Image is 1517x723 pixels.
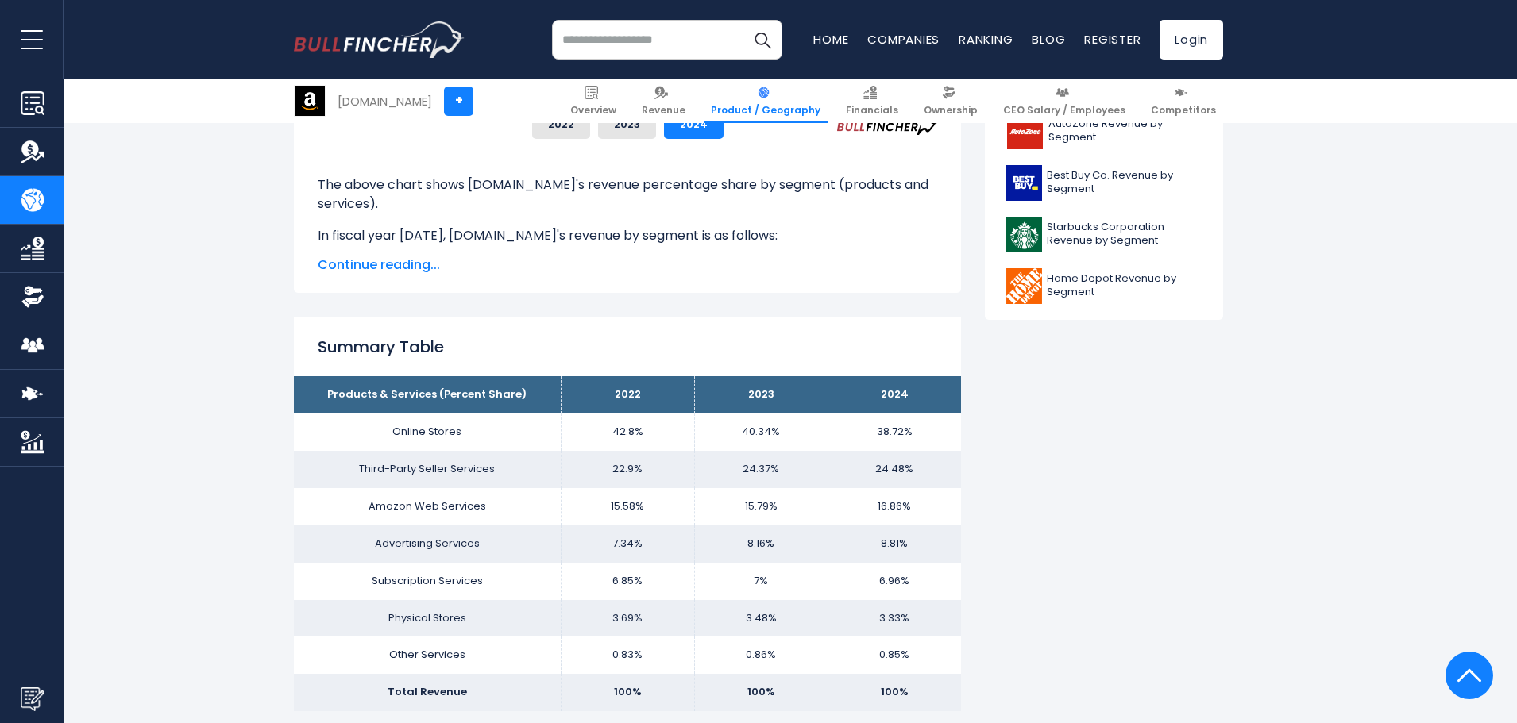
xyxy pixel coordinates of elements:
a: Best Buy Co. Revenue by Segment [997,161,1211,205]
img: bullfincher logo [294,21,465,58]
td: Physical Stores [294,600,561,637]
td: 6.85% [561,563,694,600]
td: 16.86% [828,488,961,525]
a: Home Depot Revenue by Segment [997,264,1211,308]
td: 7.34% [561,525,694,563]
a: Login [1160,20,1223,60]
td: 0.86% [694,636,828,674]
th: 2024 [828,376,961,413]
a: Companies [867,31,940,48]
img: AZO logo [1006,113,1044,149]
img: Ownership [21,285,44,309]
button: Search [743,20,782,60]
div: The for [DOMAIN_NAME] is the Online Stores, which represents 38.72% of its total revenue. The for... [318,163,937,506]
td: 3.33% [828,600,961,637]
span: Financials [846,104,898,117]
a: Starbucks Corporation Revenue by Segment [997,213,1211,256]
td: 7% [694,563,828,600]
a: + [444,87,473,116]
td: 22.9% [561,451,694,488]
td: 6.96% [828,563,961,600]
img: AMZN logo [295,86,325,116]
td: 0.83% [561,636,694,674]
td: 100% [694,674,828,711]
a: Ownership [917,79,985,123]
td: 15.58% [561,488,694,525]
a: Go to homepage [294,21,465,58]
button: 2022 [532,110,590,139]
td: Third-Party Seller Services [294,451,561,488]
a: Home [813,31,848,48]
img: BBY logo [1006,165,1042,201]
td: 3.48% [694,600,828,637]
span: Starbucks Corporation Revenue by Segment [1047,221,1202,248]
span: AutoZone Revenue by Segment [1048,117,1202,144]
span: Revenue [642,104,685,117]
td: 100% [828,674,961,711]
img: SBUX logo [1006,217,1042,252]
a: Revenue [635,79,693,123]
td: 24.48% [828,451,961,488]
td: 3.69% [561,600,694,637]
p: In fiscal year [DATE], [DOMAIN_NAME]'s revenue by segment is as follows: [318,226,937,245]
td: 40.34% [694,413,828,451]
th: 2022 [561,376,694,413]
span: Ownership [924,104,978,117]
td: 8.81% [828,525,961,563]
span: Best Buy Co. Revenue by Segment [1047,169,1202,196]
button: 2024 [664,110,724,139]
th: 2023 [694,376,828,413]
a: CEO Salary / Employees [996,79,1133,123]
td: Online Stores [294,413,561,451]
a: AutoZone Revenue by Segment [997,110,1211,153]
p: The above chart shows [DOMAIN_NAME]'s revenue percentage share by segment (products and services). [318,175,937,213]
span: Home Depot Revenue by Segment [1047,272,1202,299]
td: 42.8% [561,413,694,451]
span: Product / Geography [711,104,820,117]
td: 38.72% [828,413,961,451]
td: Advertising Services [294,525,561,563]
td: Total Revenue [294,674,561,711]
td: Subscription Services [294,563,561,600]
a: Overview [563,79,623,123]
span: Continue reading... [318,256,937,275]
a: Product / Geography [704,79,828,123]
td: 8.16% [694,525,828,563]
td: Other Services [294,636,561,674]
span: Competitors [1151,104,1216,117]
td: Amazon Web Services [294,488,561,525]
td: 15.79% [694,488,828,525]
h2: Summary Table [318,335,937,359]
a: Financials [839,79,905,123]
button: 2023 [598,110,656,139]
a: Blog [1032,31,1065,48]
td: 0.85% [828,636,961,674]
span: Overview [570,104,616,117]
div: [DOMAIN_NAME] [338,92,432,110]
th: Products & Services (Percent Share) [294,376,561,413]
a: Ranking [959,31,1013,48]
img: HD logo [1006,268,1042,304]
a: Competitors [1144,79,1223,123]
td: 24.37% [694,451,828,488]
span: CEO Salary / Employees [1003,104,1125,117]
td: 100% [561,674,694,711]
a: Register [1084,31,1141,48]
